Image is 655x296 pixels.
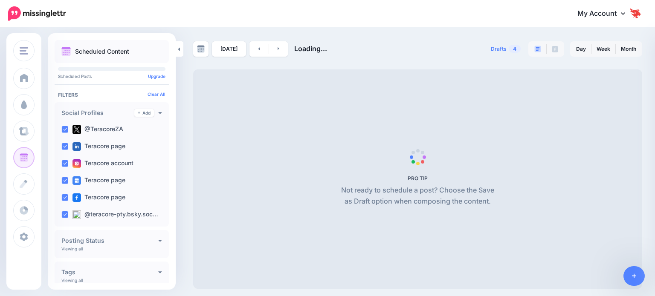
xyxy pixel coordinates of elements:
[534,46,541,52] img: paragraph-boxed.png
[571,42,591,56] a: Day
[72,193,125,202] label: Teracore page
[61,47,71,56] img: calendar.png
[72,193,81,202] img: facebook-square.png
[72,142,81,151] img: linkedin-square.png
[294,44,327,53] span: Loading...
[491,46,507,52] span: Drafts
[72,125,123,134] label: @TeracoreZA
[61,238,158,244] h4: Posting Status
[72,142,125,151] label: Teracore page
[61,246,83,251] p: Viewing all
[72,125,81,134] img: twitter-square.png
[591,42,615,56] a: Week
[20,47,28,55] img: menu.png
[509,45,521,53] span: 4
[338,175,498,181] h5: PRO TIP
[134,109,154,117] a: Add
[72,210,81,219] img: bluesky-square.png
[72,159,81,168] img: instagram-square.png
[486,41,526,57] a: Drafts4
[552,46,558,52] img: facebook-grey-square.png
[72,176,81,185] img: google_business-square.png
[58,74,165,78] p: Scheduled Posts
[61,110,134,116] h4: Social Profiles
[148,74,165,79] a: Upgrade
[61,278,83,283] p: Viewing all
[75,49,129,55] p: Scheduled Content
[616,42,641,56] a: Month
[569,3,642,24] a: My Account
[61,269,158,275] h4: Tags
[72,210,158,219] label: @teracore-pty.bsky.soc…
[8,6,66,21] img: Missinglettr
[212,41,246,57] a: [DATE]
[197,45,205,53] img: calendar-grey-darker.png
[148,92,165,97] a: Clear All
[72,176,125,185] label: Teracore page
[338,185,498,207] p: Not ready to schedule a post? Choose the Save as Draft option when composing the content.
[58,92,165,98] h4: Filters
[72,159,133,168] label: Teracore account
